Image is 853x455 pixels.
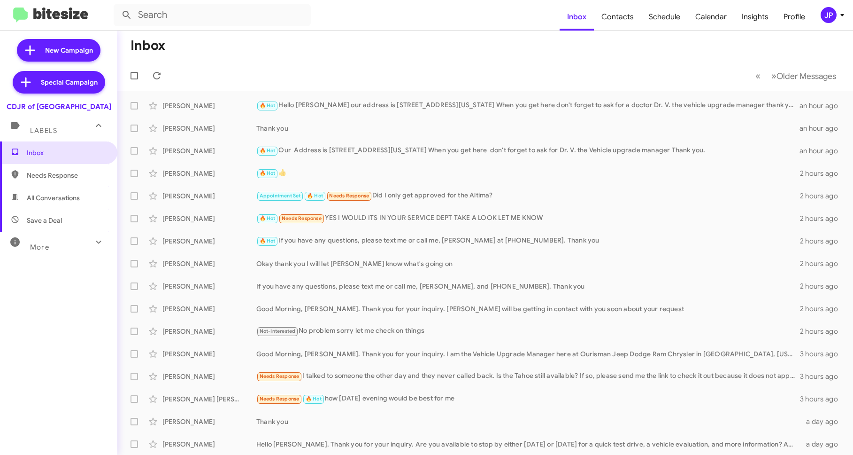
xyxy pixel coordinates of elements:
[256,190,800,201] div: Did I only get approved for the Altima?
[162,259,256,268] div: [PERSON_NAME]
[260,148,276,154] span: 🔥 Hot
[800,191,845,201] div: 2 hours ago
[162,439,256,449] div: [PERSON_NAME]
[801,439,845,449] div: a day ago
[260,102,276,109] span: 🔥 Hot
[162,169,256,178] div: [PERSON_NAME]
[162,214,256,223] div: [PERSON_NAME]
[162,372,256,381] div: [PERSON_NAME]
[594,3,641,31] a: Contacts
[162,146,256,156] div: [PERSON_NAME]
[800,304,845,314] div: 2 hours ago
[30,243,49,251] span: More
[162,101,256,110] div: [PERSON_NAME]
[306,396,322,402] span: 🔥 Hot
[41,78,98,87] span: Special Campaign
[256,100,799,111] div: Hello [PERSON_NAME] our address is [STREET_ADDRESS][US_STATE] When you get here don't forget to a...
[256,417,801,426] div: Thank you
[256,439,801,449] div: Hello [PERSON_NAME]. Thank you for your inquiry. Are you available to stop by either [DATE] or [D...
[260,328,296,334] span: Not-Interested
[813,7,843,23] button: JP
[256,371,800,382] div: I talked to someone the other day and they never called back. Is the Tahoe still available? If so...
[256,145,799,156] div: Our Address is [STREET_ADDRESS][US_STATE] When you get here don't forget to ask for Dr. V. the Ve...
[256,393,800,404] div: how [DATE] evening would be best for me
[776,3,813,31] a: Profile
[27,216,62,225] span: Save a Deal
[800,259,845,268] div: 2 hours ago
[799,124,845,133] div: an hour ago
[162,304,256,314] div: [PERSON_NAME]
[256,124,799,133] div: Thank you
[162,282,256,291] div: [PERSON_NAME]
[162,191,256,201] div: [PERSON_NAME]
[114,4,311,26] input: Search
[329,193,369,199] span: Needs Response
[260,215,276,221] span: 🔥 Hot
[256,235,800,246] div: If you have any questions, please text me or call me, [PERSON_NAME] at [PHONE_NUMBER]. Thank you
[800,327,845,336] div: 2 hours ago
[131,38,165,53] h1: Inbox
[256,259,800,268] div: Okay thank you I will let [PERSON_NAME] know what's going on
[256,282,800,291] div: If you have any questions, please text me or call me, [PERSON_NAME], and [PHONE_NUMBER]. Thank you
[260,396,300,402] span: Needs Response
[45,46,93,55] span: New Campaign
[256,304,800,314] div: Good Morning, [PERSON_NAME]. Thank you for your inquiry. [PERSON_NAME] will be getting in contact...
[800,282,845,291] div: 2 hours ago
[27,148,107,157] span: Inbox
[30,126,57,135] span: Labels
[260,193,301,199] span: Appointment Set
[162,349,256,359] div: [PERSON_NAME]
[800,169,845,178] div: 2 hours ago
[776,71,836,81] span: Older Messages
[688,3,734,31] a: Calendar
[260,373,300,379] span: Needs Response
[13,71,105,94] a: Special Campaign
[766,66,842,86] button: Next
[750,66,766,86] button: Previous
[17,39,100,62] a: New Campaign
[641,3,688,31] a: Schedule
[560,3,594,31] a: Inbox
[27,171,107,180] span: Needs Response
[256,213,800,224] div: YES I WOULD ITS IN YOUR SERVICE DEPT TAKE A LOOK LET ME KNOW
[801,417,845,426] div: a day ago
[162,124,256,133] div: [PERSON_NAME]
[282,215,322,221] span: Needs Response
[260,170,276,176] span: 🔥 Hot
[800,236,845,246] div: 2 hours ago
[755,70,761,82] span: «
[800,372,845,381] div: 3 hours ago
[162,417,256,426] div: [PERSON_NAME]
[799,146,845,156] div: an hour ago
[750,66,842,86] nav: Page navigation example
[162,236,256,246] div: [PERSON_NAME]
[734,3,776,31] a: Insights
[7,102,111,111] div: CDJR of [GEOGRAPHIC_DATA]
[800,349,845,359] div: 3 hours ago
[256,326,800,337] div: No problem sorry let me check on things
[256,349,800,359] div: Good Morning, [PERSON_NAME]. Thank you for your inquiry. I am the Vehicle Upgrade Manager here at...
[800,394,845,404] div: 3 hours ago
[27,193,80,203] span: All Conversations
[771,70,776,82] span: »
[162,394,256,404] div: [PERSON_NAME] [PERSON_NAME]
[800,214,845,223] div: 2 hours ago
[260,238,276,244] span: 🔥 Hot
[821,7,837,23] div: JP
[799,101,845,110] div: an hour ago
[162,327,256,336] div: [PERSON_NAME]
[256,168,800,179] div: 👍
[307,193,323,199] span: 🔥 Hot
